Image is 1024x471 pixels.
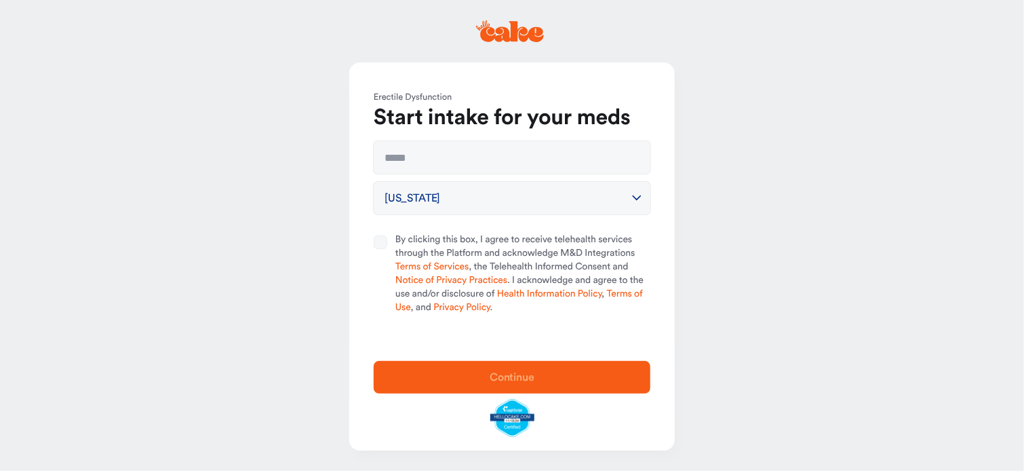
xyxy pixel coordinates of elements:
button: By clicking this box, I agree to receive telehealth services through the Platform and acknowledge... [374,235,387,249]
a: Notice of Privacy Practices [395,276,507,285]
a: Terms of Use [395,289,643,312]
span: Continue [490,372,534,383]
a: Privacy Policy [433,303,490,312]
h1: Start intake for your meds [374,105,650,132]
img: legit-script-certified.png [490,399,534,437]
span: By clicking this box, I agree to receive telehealth services through the Platform and acknowledge... [395,233,650,315]
div: Erectile Dysfunction [374,91,650,105]
button: Continue [374,361,650,394]
a: Health Information Policy [497,289,602,299]
a: Terms of Services [395,262,469,271]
